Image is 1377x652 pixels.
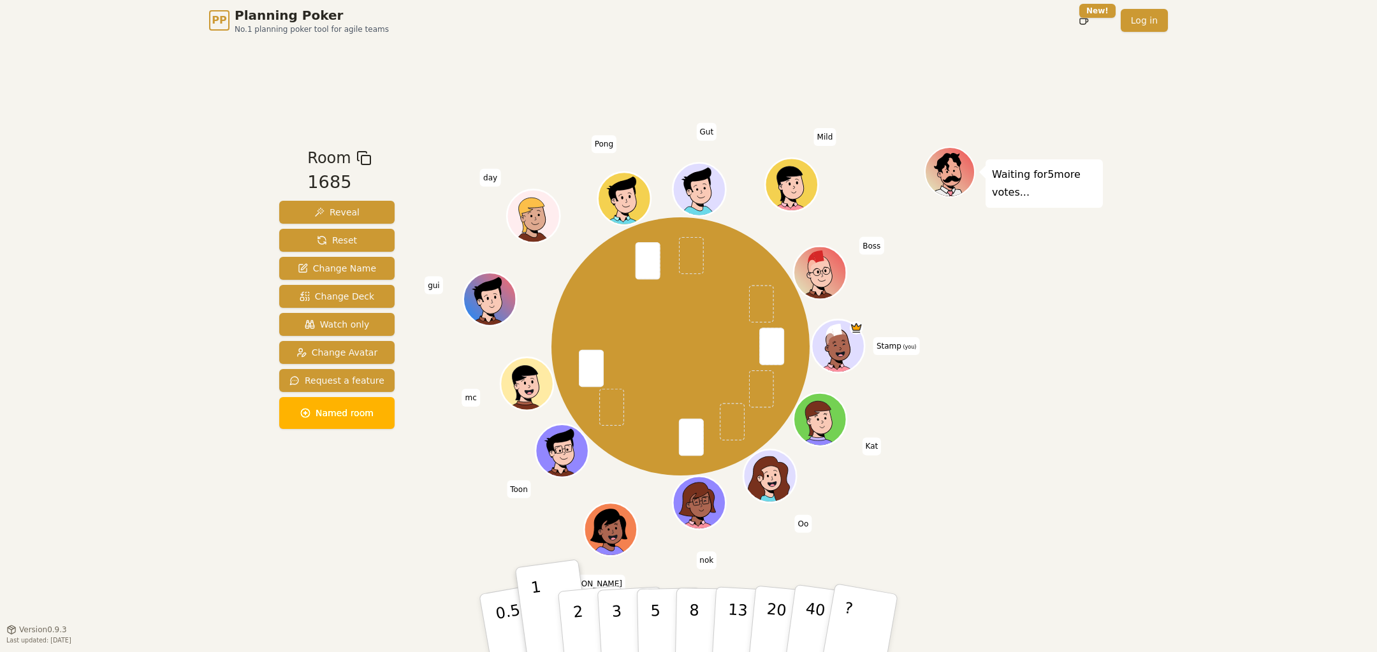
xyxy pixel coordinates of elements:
span: Planning Poker [235,6,389,24]
a: PPPlanning PokerNo.1 planning poker tool for agile teams [209,6,389,34]
span: PP [212,13,226,28]
span: Click to change your name [814,128,836,146]
p: 1 [530,578,549,648]
div: New! [1079,4,1116,18]
span: Change Avatar [296,346,378,359]
span: Click to change your name [480,169,500,187]
a: Log in [1121,9,1168,32]
span: Click to change your name [507,481,531,498]
span: Version 0.9.3 [19,625,67,635]
span: Click to change your name [462,389,480,407]
span: Room [307,147,351,170]
span: Click to change your name [425,277,443,294]
span: Click to change your name [592,136,616,154]
span: Click to change your name [794,515,812,533]
span: Click to change your name [862,438,881,456]
span: Change Deck [300,290,374,303]
span: Click to change your name [696,123,717,141]
button: Reset [279,229,395,252]
button: Change Avatar [279,341,395,364]
span: Stamp is the host [850,321,863,335]
span: Last updated: [DATE] [6,637,71,644]
span: Click to change your name [555,575,625,593]
span: Click to change your name [696,552,717,570]
span: Watch only [305,318,370,331]
button: Change Deck [279,285,395,308]
span: Reveal [314,206,360,219]
button: Reveal [279,201,395,224]
span: Change Name [298,262,376,275]
button: Named room [279,397,395,429]
button: Click to change your avatar [813,321,863,371]
span: No.1 planning poker tool for agile teams [235,24,389,34]
span: Reset [317,234,357,247]
button: New! [1072,9,1095,32]
div: 1685 [307,170,371,196]
button: Request a feature [279,369,395,392]
span: Request a feature [289,374,384,387]
span: (you) [901,344,917,350]
span: Click to change your name [859,237,884,255]
span: Click to change your name [873,337,919,355]
button: Change Name [279,257,395,280]
button: Watch only [279,313,395,336]
p: Waiting for 5 more votes... [992,166,1096,201]
button: Version0.9.3 [6,625,67,635]
span: Named room [300,407,374,419]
